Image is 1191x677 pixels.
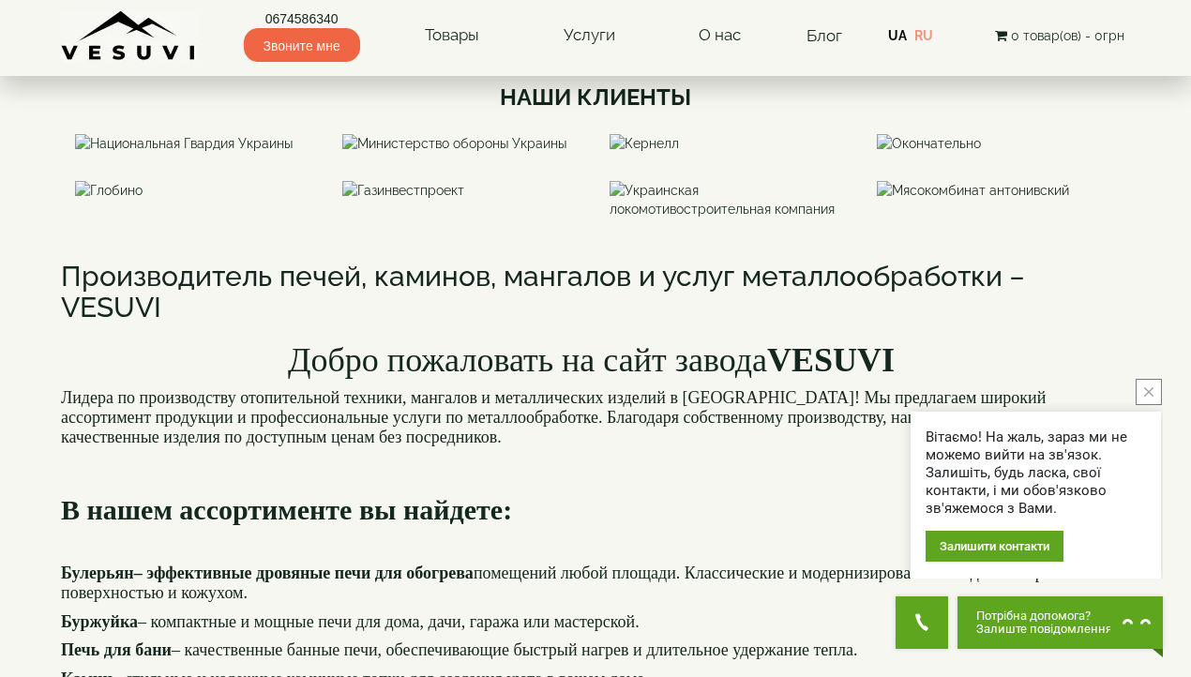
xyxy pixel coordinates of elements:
font: О нас [699,25,741,44]
div: Вітаємо! На жаль, зараз ми не можемо вийти на зв'язок. Залишіть, будь ласка, свої контакти, і ми ... [926,429,1146,518]
a: О нас [680,14,760,57]
button: close button [1136,379,1162,405]
font: – компактные и мощные печи для дома, дачи, гаража или мастерской. [138,612,640,631]
a: Блог [807,26,842,45]
a: UA [888,28,907,43]
img: Украинская локомотивостроительная компания [610,181,849,218]
span: Залиште повідомлення [976,623,1112,636]
font: Буржуйка [61,612,138,631]
font: Печь для бани [61,640,172,659]
img: Окончательно [877,134,1116,153]
font: – эффективные дровяные печи для обогрева [134,564,474,582]
font: 0 товар(ов) - 0грн [1011,28,1124,43]
font: – качественные банные печи, обеспечивающие быстрый нагрев и длительное удержание тепла. [172,640,858,659]
font: Лидера по производству отопительной техники, мангалов и металлических изделий в [GEOGRAPHIC_DATA]... [61,388,1069,446]
font: Услуги [564,25,615,44]
font: Товары [425,25,479,44]
font: В нашем ассортименте вы найдете: [61,494,512,525]
img: Завод VESUVI [61,10,197,62]
font: Булерьян [61,564,134,582]
button: Get Call button [896,596,948,649]
img: Мясокомбинат антонивский [877,181,1116,200]
a: 0674586340 [244,9,360,28]
img: Министерство обороны Украины [342,134,581,153]
font: Производитель печей, каминов, мангалов и услуг металлообработки – VESUVI [61,260,1024,323]
a: Услуги [545,14,634,57]
img: Газинвестпроект [342,181,581,200]
font: помещений любой площади. Классические и модернизированные модели с варочной поверхностью и кожухом. [61,564,1087,602]
a: Товары [406,14,498,57]
font: Наши клиенты [500,83,691,111]
font: Звоните мне [264,38,340,53]
img: Национальная Гвардия Украины [75,134,314,153]
button: 0 товар(ов) - 0грн [989,25,1130,46]
div: Залишити контакти [926,531,1063,562]
a: RU [914,28,933,43]
font: Добро пожаловать на сайт завода [288,341,767,379]
font: VESUVI [767,341,895,379]
button: Chat button [957,596,1163,649]
font: 0674586340 [265,11,339,26]
img: Глобино [75,181,314,200]
img: Кернелл [610,134,849,153]
span: Потрібна допомога? [976,609,1112,623]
